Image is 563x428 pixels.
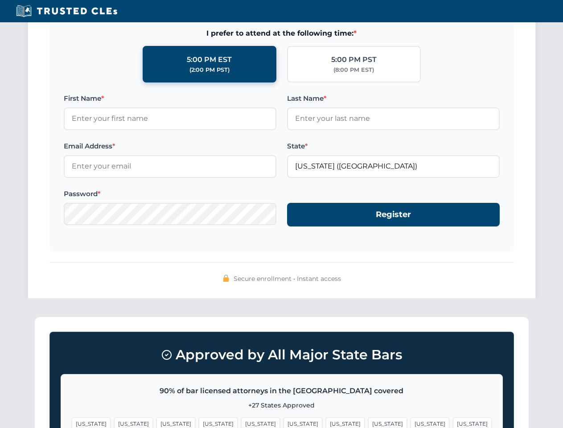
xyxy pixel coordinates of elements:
[287,155,500,177] input: Florida (FL)
[64,189,276,199] label: Password
[64,93,276,104] label: First Name
[189,66,230,74] div: (2:00 PM PST)
[64,107,276,130] input: Enter your first name
[333,66,374,74] div: (8:00 PM EST)
[64,141,276,152] label: Email Address
[287,141,500,152] label: State
[64,28,500,39] span: I prefer to attend at the following time:
[72,385,492,397] p: 90% of bar licensed attorneys in the [GEOGRAPHIC_DATA] covered
[234,274,341,284] span: Secure enrollment • Instant access
[222,275,230,282] img: 🔒
[72,400,492,410] p: +27 States Approved
[64,155,276,177] input: Enter your email
[13,4,120,18] img: Trusted CLEs
[287,107,500,130] input: Enter your last name
[61,343,503,367] h3: Approved by All Major State Bars
[187,54,232,66] div: 5:00 PM EST
[287,203,500,226] button: Register
[331,54,377,66] div: 5:00 PM PST
[287,93,500,104] label: Last Name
